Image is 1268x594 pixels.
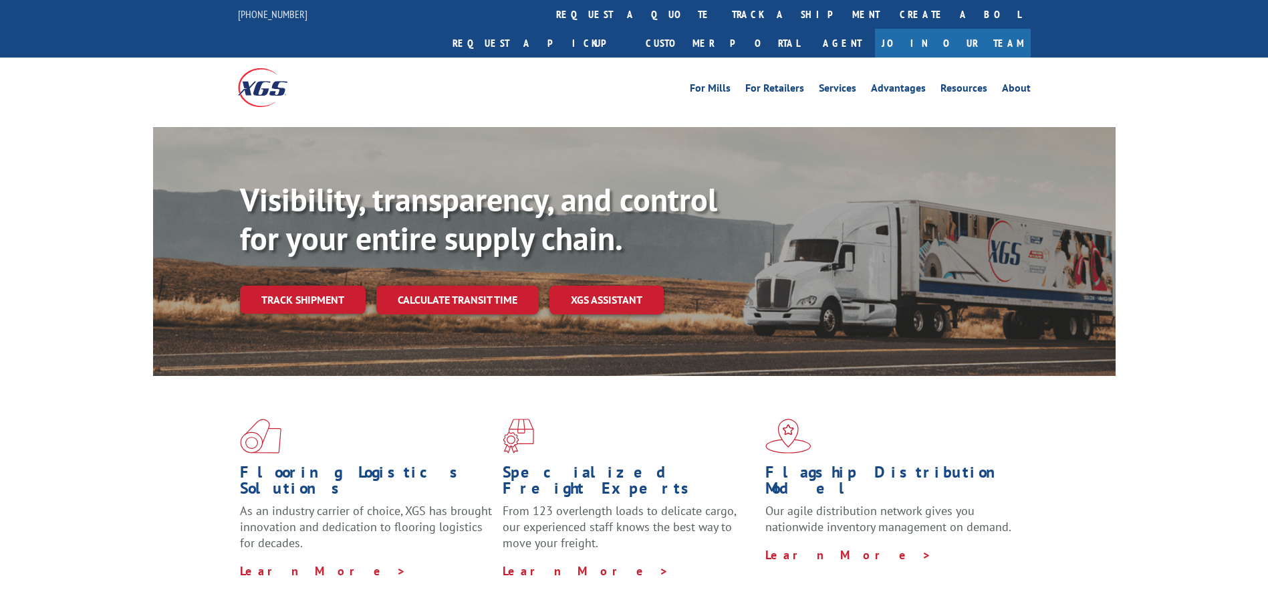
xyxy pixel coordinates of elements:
[871,83,926,98] a: Advantages
[240,503,492,551] span: As an industry carrier of choice, XGS has brought innovation and dedication to flooring logistics...
[442,29,636,58] a: Request a pickup
[765,547,932,563] a: Learn More >
[690,83,731,98] a: For Mills
[240,419,281,454] img: xgs-icon-total-supply-chain-intelligence-red
[819,83,856,98] a: Services
[875,29,1031,58] a: Join Our Team
[503,563,669,579] a: Learn More >
[240,179,717,259] b: Visibility, transparency, and control for your entire supply chain.
[240,286,366,314] a: Track shipment
[940,83,987,98] a: Resources
[1002,83,1031,98] a: About
[503,419,534,454] img: xgs-icon-focused-on-flooring-red
[636,29,809,58] a: Customer Portal
[240,464,493,503] h1: Flooring Logistics Solutions
[745,83,804,98] a: For Retailers
[503,503,755,563] p: From 123 overlength loads to delicate cargo, our experienced staff knows the best way to move you...
[503,464,755,503] h1: Specialized Freight Experts
[765,464,1018,503] h1: Flagship Distribution Model
[238,7,307,21] a: [PHONE_NUMBER]
[549,286,664,314] a: XGS ASSISTANT
[765,503,1011,534] span: Our agile distribution network gives you nationwide inventory management on demand.
[809,29,875,58] a: Agent
[240,563,406,579] a: Learn More >
[765,419,811,454] img: xgs-icon-flagship-distribution-model-red
[376,286,539,314] a: Calculate transit time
